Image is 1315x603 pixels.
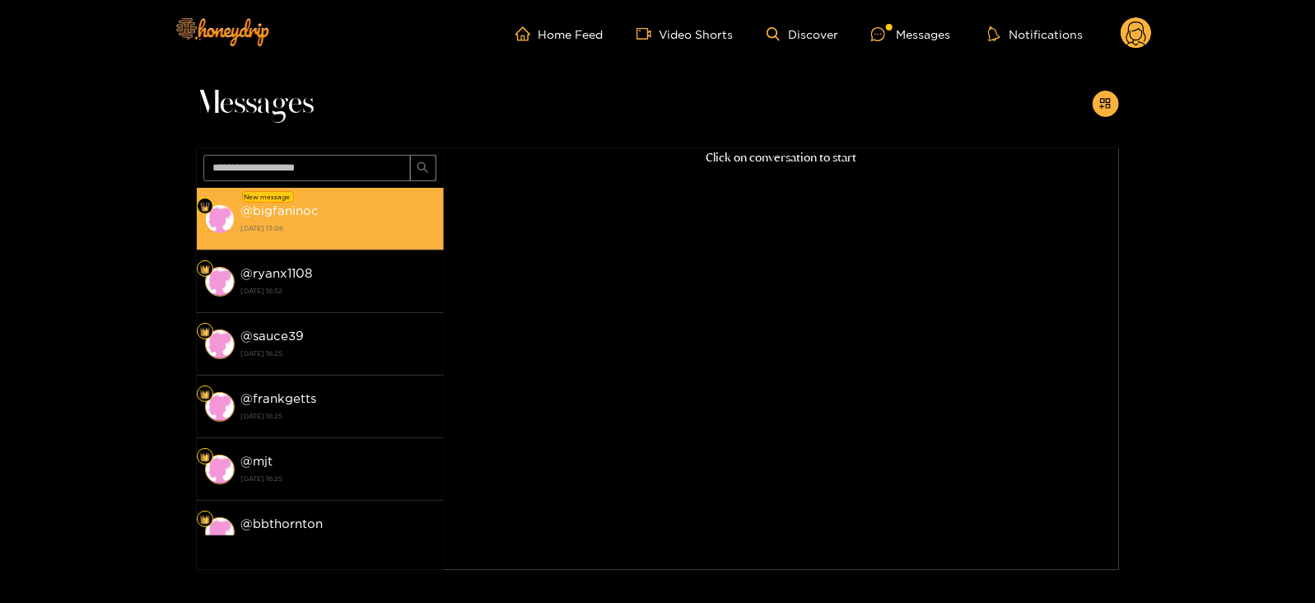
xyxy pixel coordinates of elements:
p: Click on conversation to start [444,148,1119,167]
a: Video Shorts [637,26,734,41]
div: Messages [871,25,950,44]
strong: @ mjt [241,454,273,468]
span: appstore-add [1099,97,1112,111]
img: conversation [205,392,235,422]
img: conversation [205,455,235,484]
img: Fan Level [200,264,210,274]
img: Fan Level [200,452,210,462]
strong: [DATE] 16:25 [241,409,436,423]
strong: @ ryanx1108 [241,266,313,280]
button: search [410,155,436,181]
button: Notifications [983,26,1088,42]
img: conversation [205,517,235,547]
strong: [DATE] 13:08 [241,221,436,236]
img: Fan Level [200,327,210,337]
strong: @ frankgetts [241,391,317,405]
a: Home Feed [515,26,604,41]
strong: @ bbthornton [241,517,324,531]
strong: @ bigfaninoc [241,203,319,217]
button: appstore-add [1093,91,1119,117]
strong: @ sauce39 [241,329,305,343]
strong: [DATE] 16:25 [241,534,436,549]
img: conversation [205,204,235,234]
span: video-camera [637,26,660,41]
strong: [DATE] 16:25 [241,471,436,486]
img: Fan Level [200,515,210,525]
a: Discover [767,27,838,41]
span: home [515,26,539,41]
strong: [DATE] 16:25 [241,346,436,361]
span: search [417,161,429,175]
img: Fan Level [200,390,210,400]
img: Fan Level [200,202,210,212]
strong: [DATE] 16:52 [241,283,436,298]
img: conversation [205,267,235,297]
span: Messages [197,84,315,124]
div: New message [242,191,294,203]
img: conversation [205,330,235,359]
